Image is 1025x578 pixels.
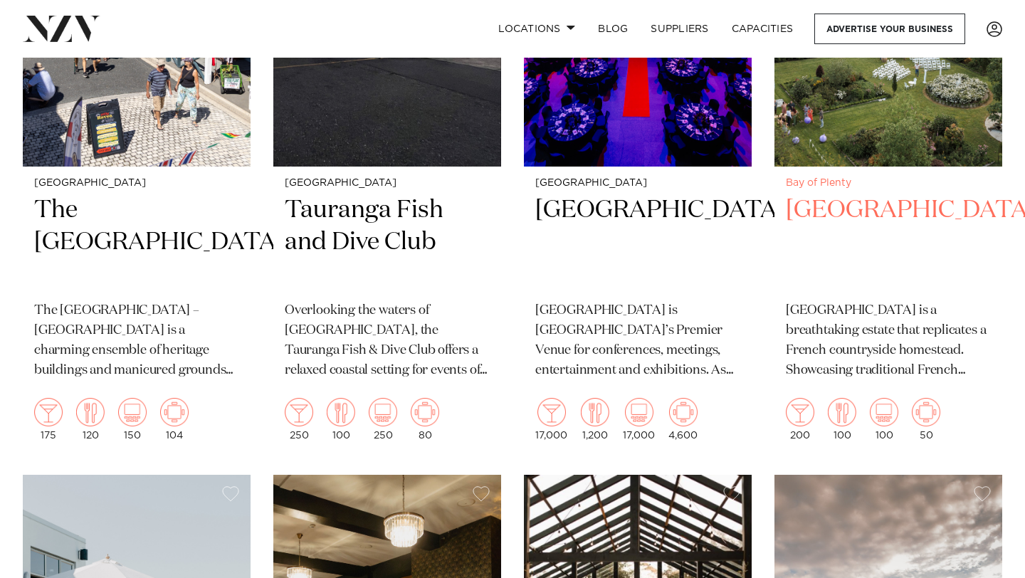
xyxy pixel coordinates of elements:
[870,398,898,426] img: theatre.png
[76,398,105,441] div: 120
[160,398,189,441] div: 104
[411,398,439,426] img: meeting.png
[625,398,653,426] img: theatre.png
[639,14,720,44] a: SUPPLIERS
[720,14,805,44] a: Capacities
[623,398,655,441] div: 17,000
[285,398,313,426] img: cocktail.png
[411,398,439,441] div: 80
[118,398,147,426] img: theatre.png
[786,398,814,426] img: cocktail.png
[23,16,100,41] img: nzv-logo.png
[369,398,397,426] img: theatre.png
[912,398,940,441] div: 50
[34,398,63,441] div: 175
[327,398,355,441] div: 100
[828,398,856,426] img: dining.png
[285,398,313,441] div: 250
[34,301,239,381] p: The [GEOGRAPHIC_DATA] – [GEOGRAPHIC_DATA] is a charming ensemble of heritage buildings and manicu...
[118,398,147,441] div: 150
[537,398,566,426] img: cocktail.png
[912,398,940,426] img: meeting.png
[369,398,397,441] div: 250
[786,194,991,290] h2: [GEOGRAPHIC_DATA]
[535,398,567,441] div: 17,000
[828,398,856,441] div: 100
[786,301,991,381] p: [GEOGRAPHIC_DATA] is a breathtaking estate that replicates a French countryside homestead. Showca...
[668,398,698,441] div: 4,600
[814,14,965,44] a: Advertise your business
[285,194,490,290] h2: Tauranga Fish and Dive Club
[870,398,898,441] div: 100
[327,398,355,426] img: dining.png
[160,398,189,426] img: meeting.png
[34,194,239,290] h2: The [GEOGRAPHIC_DATA]
[669,398,698,426] img: meeting.png
[34,178,239,189] small: [GEOGRAPHIC_DATA]
[76,398,105,426] img: dining.png
[487,14,587,44] a: Locations
[581,398,609,441] div: 1,200
[786,178,991,189] small: Bay of Plenty
[34,398,63,426] img: cocktail.png
[535,178,740,189] small: [GEOGRAPHIC_DATA]
[535,301,740,381] p: [GEOGRAPHIC_DATA] is [GEOGRAPHIC_DATA]’s Premier Venue for conferences, meetings, entertainment a...
[786,398,814,441] div: 200
[581,398,609,426] img: dining.png
[285,301,490,381] p: Overlooking the waters of [GEOGRAPHIC_DATA], the Tauranga Fish & Dive Club offers a relaxed coast...
[587,14,639,44] a: BLOG
[535,194,740,290] h2: [GEOGRAPHIC_DATA]
[285,178,490,189] small: [GEOGRAPHIC_DATA]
